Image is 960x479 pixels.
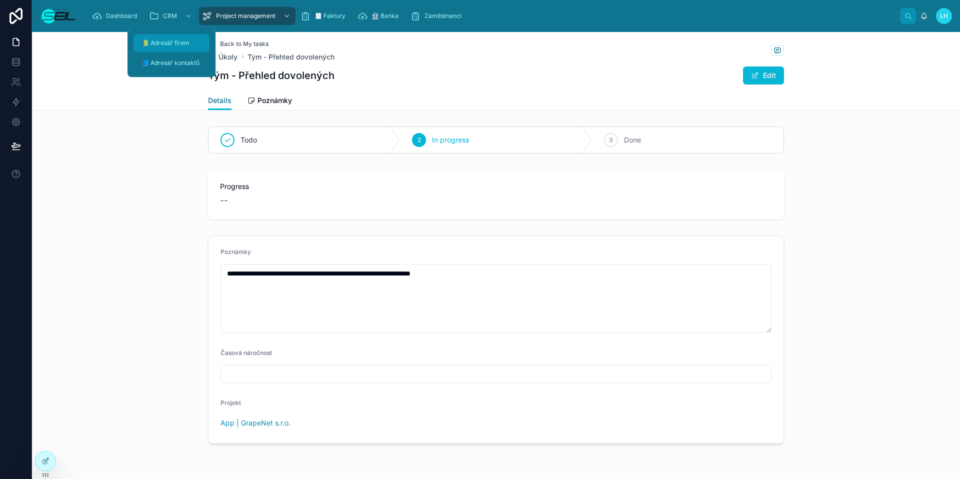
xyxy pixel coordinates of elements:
[609,136,612,144] span: 3
[141,39,189,47] span: 📗 Adresář firem
[141,59,199,67] span: 📘 Adresář kontaktů
[106,12,137,20] span: Dashboard
[417,136,421,144] span: 2
[220,349,272,356] span: Časová náročnost
[220,248,251,255] span: Poznámky
[424,12,461,20] span: Zaměstnanci
[247,91,292,111] a: Poznámky
[208,95,231,105] span: Details
[220,40,268,48] span: Back to My tasks
[743,66,784,84] button: Edit
[297,7,352,25] a: 🧾 Faktury
[208,40,268,48] a: Back to My tasks
[314,12,345,20] span: 🧾 Faktury
[354,7,405,25] a: 🏦 Banka
[208,68,334,82] h1: Tým - Přehled dovolených
[89,7,144,25] a: Dashboard
[407,7,468,25] a: Zaměstnanci
[220,181,772,191] span: Progress
[240,135,257,145] span: Todo
[257,95,292,105] span: Poznámky
[146,7,197,25] a: CRM
[208,52,237,62] a: 📋 Úkoly
[216,12,275,20] span: Project management
[133,34,209,52] a: 📗 Adresář firem
[432,135,469,145] span: In progress
[220,399,241,406] span: Projekt
[199,7,295,25] a: Project management
[220,193,228,207] span: --
[84,5,900,27] div: scrollable content
[40,8,76,24] img: App logo
[208,91,231,110] a: Details
[940,12,948,20] span: LH
[133,54,209,72] a: 📘 Adresář kontaktů
[624,135,641,145] span: Done
[220,418,290,428] a: App | GrapeNet s.r.o.
[371,12,398,20] span: 🏦 Banka
[163,12,177,20] span: CRM
[247,52,334,62] a: Tým - Přehled dovolených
